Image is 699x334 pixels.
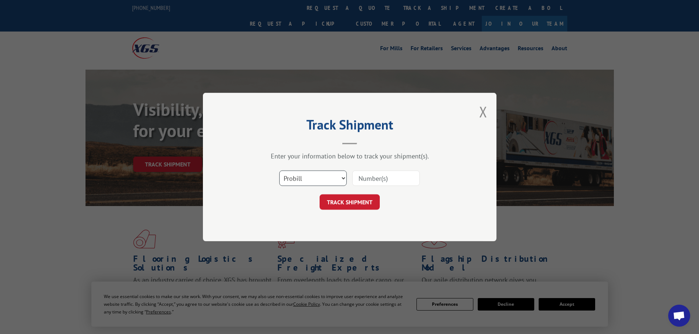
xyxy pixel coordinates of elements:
[352,170,420,186] input: Number(s)
[240,120,460,133] h2: Track Shipment
[320,194,380,210] button: TRACK SHIPMENT
[479,102,487,121] button: Close modal
[240,152,460,160] div: Enter your information below to track your shipment(s).
[668,305,690,327] div: Open chat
